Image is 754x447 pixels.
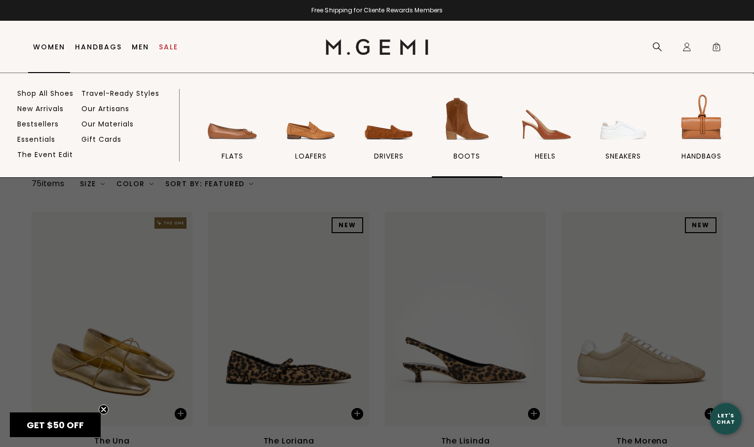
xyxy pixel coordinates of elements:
[81,104,129,113] a: Our Artisans
[81,135,121,144] a: Gift Cards
[275,91,345,177] a: loafers
[75,43,122,51] a: Handbags
[197,91,267,177] a: flats
[674,91,729,147] img: handbags
[510,91,580,177] a: heels
[132,43,149,51] a: Men
[17,135,55,144] a: Essentials
[222,152,243,161] span: flats
[667,91,737,177] a: handbags
[439,91,494,147] img: BOOTS
[374,152,404,161] span: drivers
[712,44,721,54] span: 0
[27,419,84,431] span: GET $50 OFF
[17,104,64,113] a: New Arrivals
[205,91,260,147] img: flats
[81,120,134,128] a: Our Materials
[596,91,651,147] img: sneakers
[17,150,73,159] a: The Event Edit
[326,39,429,55] img: M.Gemi
[159,43,178,51] a: Sale
[588,91,658,177] a: sneakers
[99,405,109,414] button: Close teaser
[518,91,573,147] img: heels
[295,152,327,161] span: loafers
[710,412,742,425] div: Let's Chat
[361,91,416,147] img: drivers
[354,91,424,177] a: drivers
[605,152,641,161] span: sneakers
[17,120,59,128] a: Bestsellers
[17,89,74,98] a: Shop All Shoes
[283,91,339,147] img: loafers
[10,412,101,437] div: GET $50 OFFClose teaser
[81,89,159,98] a: Travel-Ready Styles
[432,91,502,177] a: BOOTS
[33,43,65,51] a: Women
[681,152,721,161] span: handbags
[453,152,480,161] span: BOOTS
[535,152,556,161] span: heels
